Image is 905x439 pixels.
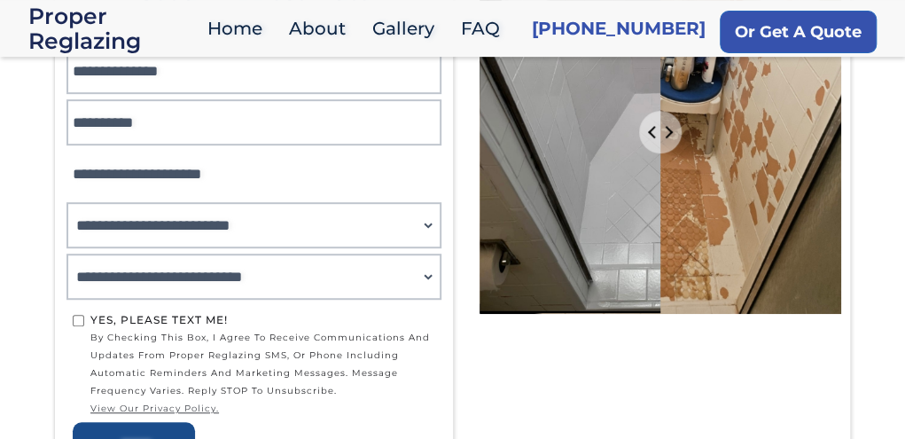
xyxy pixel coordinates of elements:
[73,315,84,326] input: Yes, Please text me!by checking this box, I agree to receive communications and updates from Prop...
[720,11,877,53] a: Or Get A Quote
[28,4,199,53] div: Proper Reglazing
[532,16,706,41] a: [PHONE_NUMBER]
[90,400,435,418] a: view our privacy policy.
[90,311,435,329] div: Yes, Please text me!
[280,10,363,48] a: About
[90,329,435,418] span: by checking this box, I agree to receive communications and updates from Proper Reglazing SMS, or...
[199,10,280,48] a: Home
[28,4,199,53] a: home
[363,10,452,48] a: Gallery
[452,10,518,48] a: FAQ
